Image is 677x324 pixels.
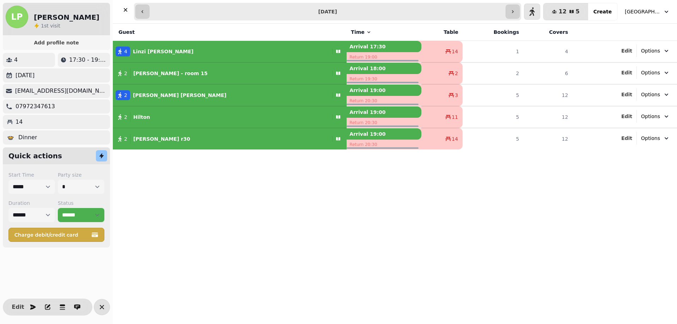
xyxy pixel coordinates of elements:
[113,87,347,104] button: 2[PERSON_NAME] [PERSON_NAME]
[588,3,617,20] button: Create
[593,9,612,14] span: Create
[641,135,660,142] span: Options
[113,109,347,126] button: 2 Hilton
[641,47,660,54] span: Options
[621,5,674,18] button: [GEOGRAPHIC_DATA], [GEOGRAPHIC_DATA]
[523,41,572,63] td: 4
[14,56,18,64] p: 4
[621,91,632,98] button: Edit
[621,135,632,142] button: Edit
[576,9,580,14] span: 5
[523,62,572,84] td: 6
[641,113,660,120] span: Options
[124,135,127,142] span: 2
[347,128,421,140] p: Arrival 19:00
[347,74,421,84] p: Return 19:30
[18,133,37,142] p: Dinner
[463,128,523,149] td: 5
[41,22,60,29] p: visit
[124,92,127,99] span: 2
[351,29,364,36] span: Time
[14,232,90,237] span: Charge debit/credit card
[124,70,127,77] span: 2
[625,8,660,15] span: [GEOGRAPHIC_DATA], [GEOGRAPHIC_DATA]
[637,88,674,101] button: Options
[347,106,421,118] p: Arrival 19:00
[11,300,25,314] button: Edit
[641,69,660,76] span: Options
[8,171,55,178] label: Start Time
[452,135,458,142] span: 14
[16,71,35,80] p: [DATE]
[637,132,674,145] button: Options
[7,133,14,142] p: 🍲
[621,69,632,76] button: Edit
[15,87,107,95] p: [EMAIL_ADDRESS][DOMAIN_NAME]
[463,62,523,84] td: 2
[463,84,523,106] td: 5
[34,12,99,22] h2: [PERSON_NAME]
[463,41,523,63] td: 1
[455,92,458,99] span: 3
[455,70,458,77] span: 2
[347,85,421,96] p: Arrival 19:00
[452,48,458,55] span: 14
[8,200,55,207] label: Duration
[637,44,674,57] button: Options
[523,84,572,106] td: 12
[351,29,371,36] button: Time
[523,128,572,149] td: 12
[16,118,23,126] p: 14
[8,228,104,242] button: Charge debit/credit card
[523,24,572,41] th: Covers
[463,106,523,128] td: 5
[621,113,632,120] button: Edit
[8,151,62,161] h2: Quick actions
[347,118,421,128] p: Return 20:30
[69,56,107,64] p: 17:30 - 19:00
[637,66,674,79] button: Options
[452,114,458,121] span: 11
[133,92,226,99] p: [PERSON_NAME] [PERSON_NAME]
[463,24,523,41] th: Bookings
[523,106,572,128] td: 12
[347,52,421,62] p: Return 19:00
[113,130,347,147] button: 2 [PERSON_NAME] r30
[113,43,347,60] button: 4Linzi [PERSON_NAME]
[621,114,632,119] span: Edit
[347,96,421,106] p: Return 20:30
[559,9,566,14] span: 12
[41,23,44,29] span: 1
[637,110,674,123] button: Options
[113,65,347,82] button: 2 [PERSON_NAME] - room 15
[621,92,632,97] span: Edit
[621,70,632,75] span: Edit
[11,13,23,21] span: LP
[347,41,421,52] p: Arrival 17:30
[133,70,208,77] p: [PERSON_NAME] - room 15
[11,40,102,45] span: Add profile note
[14,304,22,310] span: Edit
[133,48,194,55] p: Linzi [PERSON_NAME]
[421,24,463,41] th: Table
[124,48,127,55] span: 4
[621,136,632,141] span: Edit
[44,23,50,29] span: st
[133,114,150,121] p: Hilton
[621,48,632,53] span: Edit
[133,135,190,142] p: [PERSON_NAME] r30
[621,47,632,54] button: Edit
[347,63,421,74] p: Arrival 18:00
[641,91,660,98] span: Options
[58,171,104,178] label: Party size
[6,38,107,47] button: Add profile note
[347,140,421,149] p: Return 20:30
[543,3,588,20] button: 125
[58,200,104,207] label: Status
[124,114,127,121] span: 2
[16,102,55,111] p: 07972347613
[113,24,347,41] th: Guest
